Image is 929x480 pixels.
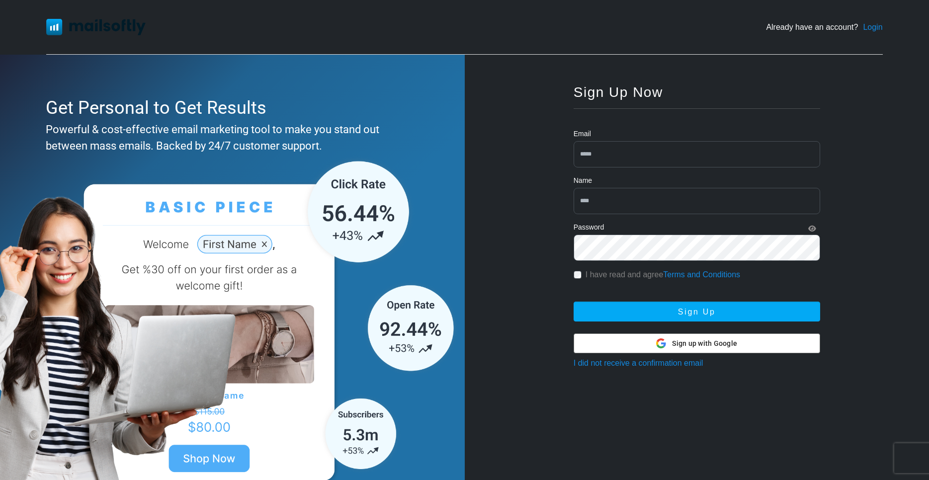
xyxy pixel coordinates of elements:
[672,338,737,349] span: Sign up with Google
[46,19,146,35] img: Mailsoftly
[46,121,414,154] div: Powerful & cost-effective email marketing tool to make you stand out between mass emails. Backed ...
[586,269,740,281] label: I have read and agree
[574,175,592,186] label: Name
[574,129,591,139] label: Email
[766,21,882,33] div: Already have an account?
[574,222,604,233] label: Password
[663,270,740,279] a: Terms and Conditions
[574,302,820,321] button: Sign Up
[808,225,816,232] i: Show Password
[574,333,820,353] button: Sign up with Google
[46,94,414,121] div: Get Personal to Get Results
[574,84,663,100] span: Sign Up Now
[574,359,703,367] a: I did not receive a confirmation email
[863,21,882,33] a: Login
